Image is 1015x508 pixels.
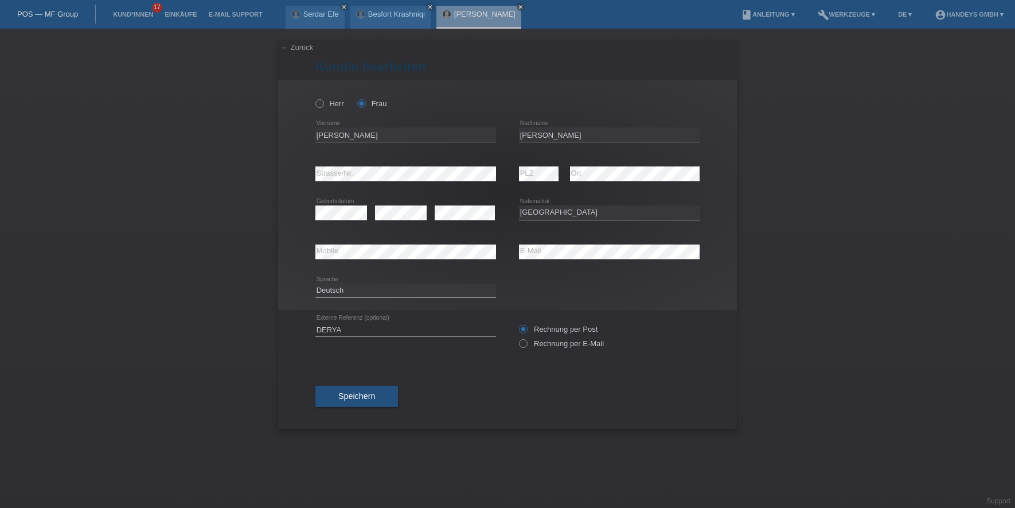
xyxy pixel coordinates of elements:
[315,60,700,74] h1: Kundin bearbeiten
[315,99,323,107] input: Herr
[357,99,365,107] input: Frau
[935,9,946,21] i: account_circle
[892,11,918,18] a: DE ▾
[426,3,434,11] a: close
[152,3,162,13] span: 17
[357,99,387,108] label: Frau
[338,391,375,401] span: Speichern
[17,10,78,18] a: POS — MF Group
[812,11,881,18] a: buildWerkzeuge ▾
[315,386,398,408] button: Speichern
[517,3,525,11] a: close
[341,4,347,10] i: close
[986,497,1010,505] a: Support
[818,9,829,21] i: build
[203,11,268,18] a: E-Mail Support
[427,4,433,10] i: close
[741,9,752,21] i: book
[107,11,159,18] a: Kund*innen
[281,43,313,52] a: ← Zurück
[519,325,598,334] label: Rechnung per Post
[303,10,339,18] a: Serdar Efe
[454,10,516,18] a: [PERSON_NAME]
[159,11,202,18] a: Einkäufe
[340,3,348,11] a: close
[929,11,1009,18] a: account_circleHandeys GmbH ▾
[519,339,526,354] input: Rechnung per E-Mail
[315,99,344,108] label: Herr
[368,10,425,18] a: Besfort Krashniqi
[519,339,604,348] label: Rechnung per E-Mail
[518,4,524,10] i: close
[519,325,526,339] input: Rechnung per Post
[735,11,800,18] a: bookAnleitung ▾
